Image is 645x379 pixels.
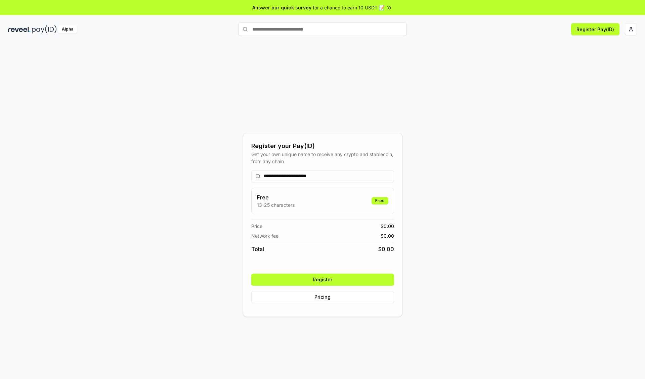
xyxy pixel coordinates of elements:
[313,4,385,11] span: for a chance to earn 10 USDT 📝
[257,193,295,201] h3: Free
[251,223,262,230] span: Price
[32,25,57,34] img: pay_id
[8,25,31,34] img: reveel_dark
[251,232,278,239] span: Network fee
[251,151,394,165] div: Get your own unique name to receive any crypto and stablecoin, from any chain
[251,141,394,151] div: Register your Pay(ID)
[251,274,394,286] button: Register
[378,245,394,253] span: $ 0.00
[251,291,394,303] button: Pricing
[257,201,295,208] p: 13-25 characters
[381,232,394,239] span: $ 0.00
[58,25,77,34] div: Alpha
[251,245,264,253] span: Total
[381,223,394,230] span: $ 0.00
[372,197,388,204] div: Free
[571,23,619,35] button: Register Pay(ID)
[252,4,311,11] span: Answer our quick survey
